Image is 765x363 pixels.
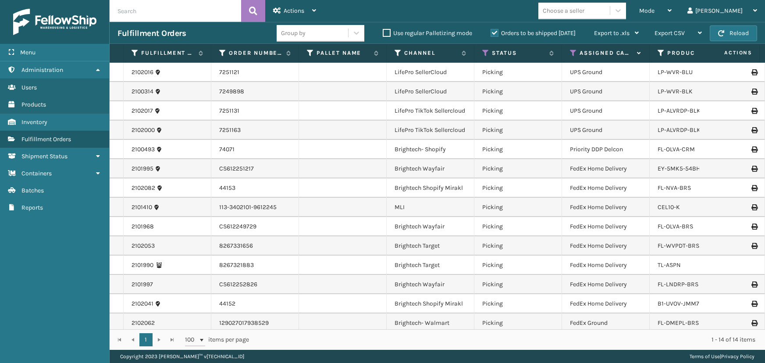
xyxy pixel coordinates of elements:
[658,165,700,172] a: EY-5MK5-54BH
[132,145,155,154] a: 2100493
[658,107,701,114] a: LP-ALVRDP-BLK
[141,49,194,57] label: Fulfillment Order Id
[751,185,757,191] i: Print Label
[562,313,650,333] td: FedEx Ground
[562,275,650,294] td: FedEx Home Delivery
[658,88,693,95] a: LP-WVR-BLK
[658,146,695,153] a: FL-OLVA-CRM
[492,49,545,57] label: Status
[132,68,153,77] a: 2102016
[211,313,299,333] td: 129027017938529
[658,68,693,76] a: LP-WVR-BLU
[474,313,562,333] td: Picking
[21,204,43,211] span: Reports
[387,198,474,217] td: MLI
[580,49,633,57] label: Assigned Carrier Service
[562,101,650,121] td: UPS Ground
[211,198,299,217] td: 113-3402101-9612245
[710,25,757,41] button: Reload
[639,7,655,14] span: Mode
[211,101,299,121] td: 7251131
[132,242,155,250] a: 2102053
[474,217,562,236] td: Picking
[562,63,650,82] td: UPS Ground
[229,49,282,57] label: Order Number
[658,319,699,327] a: FL-DMEPL-BRS
[281,28,306,38] div: Group by
[562,121,650,140] td: UPS Ground
[132,107,153,115] a: 2102017
[387,121,474,140] td: LifePro TikTok Sellercloud
[211,121,299,140] td: 7251163
[261,335,755,344] div: 1 - 14 of 14 items
[751,281,757,288] i: Print Label
[387,256,474,275] td: Brightech Target
[658,184,691,192] a: FL-NVA-BRS
[132,87,153,96] a: 2100314
[562,198,650,217] td: FedEx Home Delivery
[594,29,630,37] span: Export to .xls
[21,84,37,91] span: Users
[751,69,757,75] i: Print Label
[117,28,186,39] h3: Fulfillment Orders
[667,49,720,57] label: Product SKU
[474,198,562,217] td: Picking
[658,223,693,230] a: FL-OLVA-BRS
[751,108,757,114] i: Print Label
[474,256,562,275] td: Picking
[21,170,52,177] span: Containers
[21,118,47,126] span: Inventory
[387,82,474,101] td: LifePro SellerCloud
[211,236,299,256] td: 8267331656
[211,140,299,159] td: 74071
[404,49,457,57] label: Channel
[697,46,758,60] span: Actions
[751,204,757,210] i: Print Label
[387,101,474,121] td: LifePro TikTok Sellercloud
[132,164,153,173] a: 2101995
[562,82,650,101] td: UPS Ground
[474,178,562,198] td: Picking
[474,63,562,82] td: Picking
[211,256,299,275] td: 8267321883
[562,294,650,313] td: FedEx Home Delivery
[562,140,650,159] td: Priority DDP Delcon
[317,49,370,57] label: Pallet Name
[751,224,757,230] i: Print Label
[211,82,299,101] td: 7249898
[120,350,244,363] p: Copyright 2023 [PERSON_NAME]™ v [TECHNICAL_ID]
[474,140,562,159] td: Picking
[491,29,576,37] label: Orders to be shipped [DATE]
[387,236,474,256] td: Brightech Target
[132,299,153,308] a: 2102041
[211,217,299,236] td: CS612249729
[721,353,754,359] a: Privacy Policy
[543,6,584,15] div: Choose a seller
[284,7,304,14] span: Actions
[751,127,757,133] i: Print Label
[562,178,650,198] td: FedEx Home Delivery
[21,153,68,160] span: Shipment Status
[211,159,299,178] td: CS612251217
[132,184,155,192] a: 2102082
[658,126,701,134] a: LP-ALVRDP-BLK
[211,63,299,82] td: 7251121
[474,159,562,178] td: Picking
[562,236,650,256] td: FedEx Home Delivery
[474,236,562,256] td: Picking
[474,275,562,294] td: Picking
[387,275,474,294] td: Brightech Wayfair
[387,294,474,313] td: Brightech Shopify Mirakl
[690,350,754,363] div: |
[387,217,474,236] td: Brightech Wayfair
[474,101,562,121] td: Picking
[21,187,44,194] span: Batches
[474,82,562,101] td: Picking
[387,63,474,82] td: LifePro SellerCloud
[387,140,474,159] td: Brightech- Shopify
[658,203,680,211] a: CEL10-K
[658,242,699,249] a: FL-WVPDT-BRS
[132,261,153,270] a: 2101990
[21,66,63,74] span: Administration
[751,89,757,95] i: Print Label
